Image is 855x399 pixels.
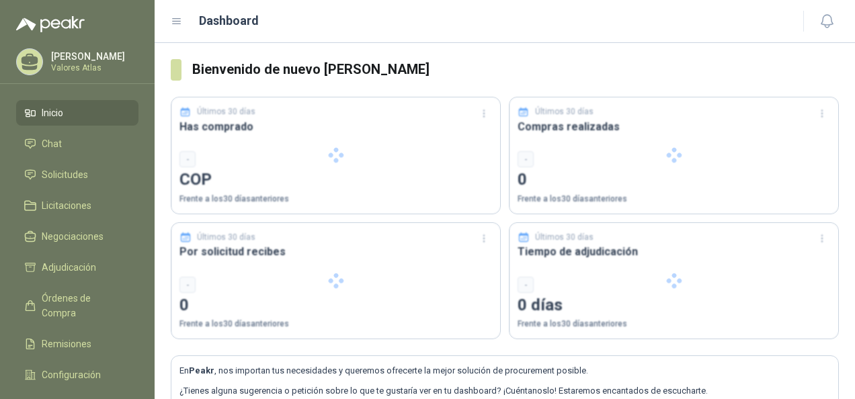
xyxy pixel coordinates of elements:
[42,105,63,120] span: Inicio
[42,367,101,382] span: Configuración
[16,193,138,218] a: Licitaciones
[42,136,62,151] span: Chat
[16,331,138,357] a: Remisiones
[42,198,91,213] span: Licitaciones
[16,285,138,326] a: Órdenes de Compra
[16,100,138,126] a: Inicio
[16,162,138,187] a: Solicitudes
[179,364,830,378] p: En , nos importan tus necesidades y queremos ofrecerte la mejor solución de procurement posible.
[16,362,138,388] a: Configuración
[51,64,135,72] p: Valores Atlas
[192,59,840,80] h3: Bienvenido de nuevo [PERSON_NAME]
[42,229,104,244] span: Negociaciones
[51,52,135,61] p: [PERSON_NAME]
[199,11,259,30] h1: Dashboard
[179,384,830,398] p: ¿Tienes alguna sugerencia o petición sobre lo que te gustaría ver en tu dashboard? ¡Cuéntanoslo! ...
[16,131,138,157] a: Chat
[42,337,91,351] span: Remisiones
[16,16,85,32] img: Logo peakr
[42,291,126,320] span: Órdenes de Compra
[189,365,214,375] b: Peakr
[42,167,88,182] span: Solicitudes
[42,260,96,275] span: Adjudicación
[16,224,138,249] a: Negociaciones
[16,255,138,280] a: Adjudicación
